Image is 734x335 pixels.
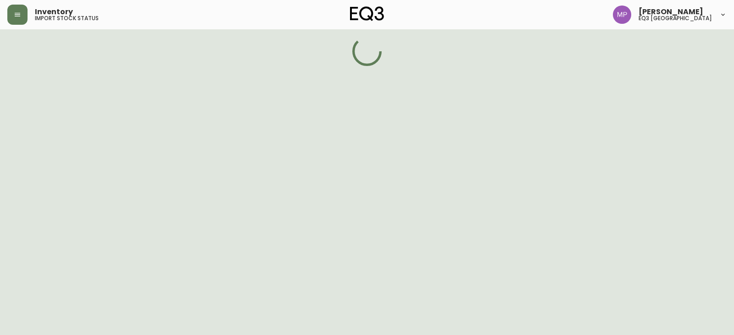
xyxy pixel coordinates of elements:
img: logo [350,6,384,21]
img: 898fb1fef72bdc68defcae31627d8d29 [613,5,631,24]
h5: eq3 [GEOGRAPHIC_DATA] [639,16,712,21]
h5: import stock status [35,16,99,21]
span: [PERSON_NAME] [639,8,703,16]
span: Inventory [35,8,73,16]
